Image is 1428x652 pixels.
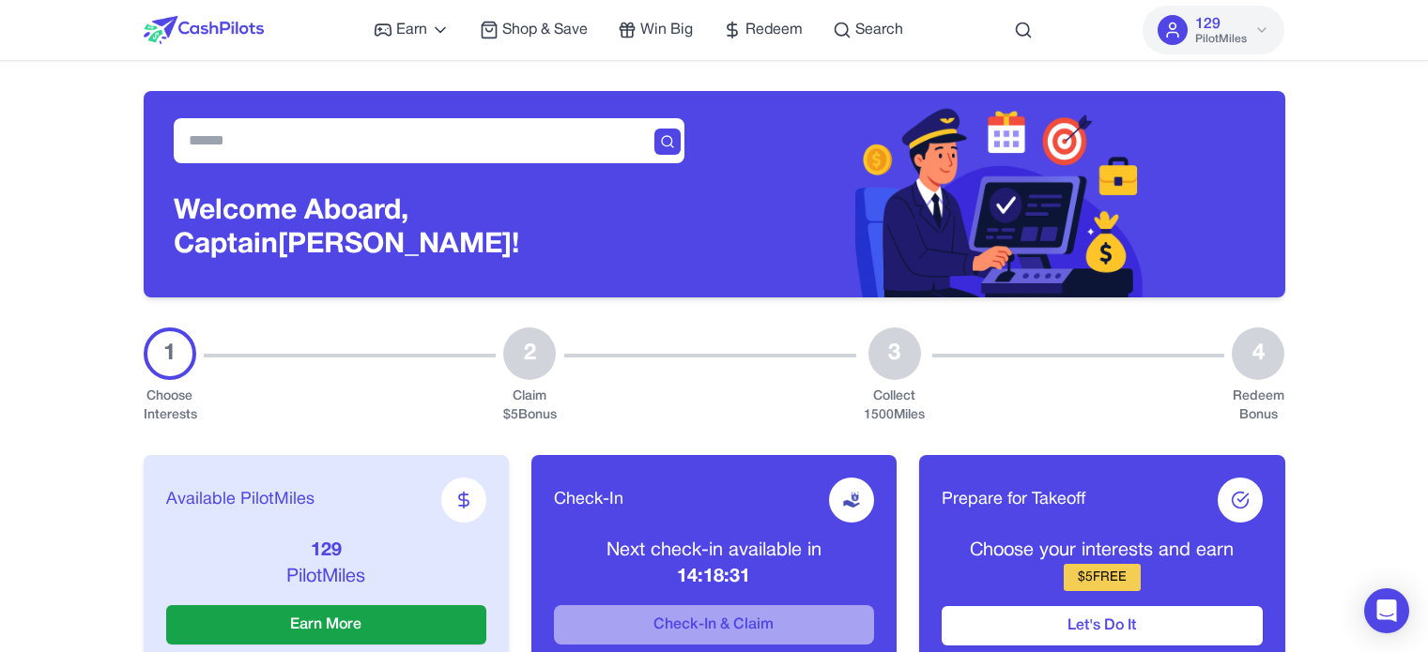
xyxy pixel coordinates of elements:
span: Earn [396,19,427,41]
div: $ 5 FREE [1064,564,1141,591]
h3: Welcome Aboard, Captain [PERSON_NAME]! [174,195,684,263]
button: Earn More [166,605,486,644]
span: 129 [1195,13,1221,36]
div: Collect 1500 Miles [864,387,925,425]
div: Redeem Bonus [1232,387,1284,425]
span: Redeem [745,19,803,41]
div: 3 [868,327,921,380]
p: Next check-in available in [554,538,874,564]
span: Available PilotMiles [166,487,315,513]
a: Search [833,19,903,41]
div: Choose Interests [144,387,196,425]
a: Win Big [618,19,693,41]
span: Prepare for Takeoff [942,487,1085,513]
img: receive-dollar [842,491,861,509]
button: Let's Do It [942,606,1262,645]
span: Search [855,19,903,41]
p: Choose your interests and earn [942,538,1262,564]
span: Check-In [554,487,623,513]
p: 129 [166,538,486,564]
div: 2 [503,327,556,380]
div: Open Intercom Messenger [1364,588,1409,633]
div: 1 [144,327,196,380]
a: Shop & Save [480,19,588,41]
span: PilotMiles [1195,32,1247,47]
div: 4 [1232,327,1284,380]
p: PilotMiles [166,564,486,590]
a: Earn [374,19,450,41]
a: Redeem [723,19,803,41]
span: Win Big [640,19,693,41]
div: Claim $ 5 Bonus [503,387,557,425]
p: 14:18:31 [554,564,874,590]
button: 129PilotMiles [1143,6,1284,54]
button: Check-In & Claim [554,605,874,644]
span: Shop & Save [502,19,588,41]
img: CashPilots Logo [144,16,264,44]
img: Header decoration [855,91,1144,297]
